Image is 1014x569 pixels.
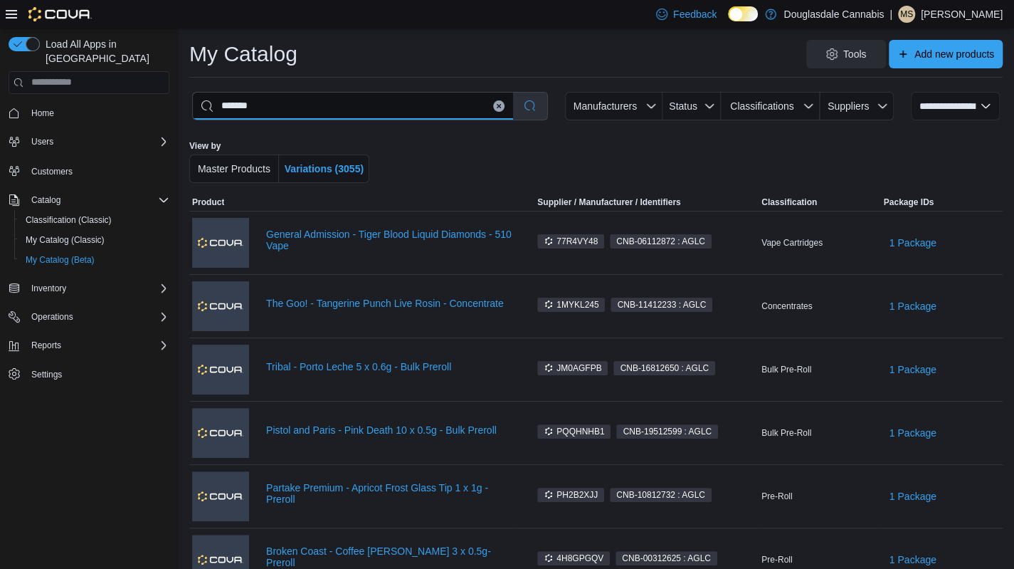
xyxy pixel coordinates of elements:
[914,47,994,61] span: Add new products
[3,278,175,298] button: Inventory
[544,235,598,248] span: 77R4VY48
[544,489,598,501] span: PH2B2XJJ
[26,337,67,354] button: Reports
[884,355,942,384] button: 1 Package
[192,345,249,395] img: Tribal - Porto Leche 5 x 0.6g - Bulk Preroll
[40,37,169,66] span: Load All Apps in [GEOGRAPHIC_DATA]
[14,250,175,270] button: My Catalog (Beta)
[9,97,169,422] nav: Complex example
[759,298,880,315] div: Concentrates
[843,47,867,61] span: Tools
[574,100,637,112] span: Manufacturers
[26,254,95,266] span: My Catalog (Beta)
[616,551,717,565] span: CNB-00312625 : AGLC
[889,553,936,567] span: 1 Package
[14,230,175,250] button: My Catalog (Classic)
[31,283,66,294] span: Inventory
[623,425,712,438] span: CNB-19512599 : AGLC
[517,197,680,208] span: Supplier / Manufacturer / Identifiers
[544,362,601,375] span: JM0AGFPB
[889,6,892,23] p: |
[26,280,169,297] span: Inventory
[31,311,73,323] span: Operations
[266,482,512,505] a: Partake Premium - Apricot Frost Glass Tip 1 x 1g - Preroll
[730,100,793,112] span: Classifications
[26,104,169,122] span: Home
[192,408,249,458] img: Pistol and Paris - Pink Death 10 x 0.5g - Bulk Preroll
[31,166,73,177] span: Customers
[493,100,505,112] button: Clear input
[192,471,249,521] img: Partake Premium - Apricot Frost Glass Tip 1 x 1g - Preroll
[266,229,512,251] a: General Admission - Tiger Blood Liquid Diamonds - 510 Vape
[620,362,709,375] span: CNB-16812650 : AGLC
[285,163,364,174] span: Variations (3055)
[26,214,112,226] span: Classification (Classic)
[616,489,705,501] span: CNB-10812732 : AGLC
[537,488,604,502] span: PH2B2XJJ
[20,231,169,249] span: My Catalog (Classic)
[537,197,680,208] div: Supplier / Manufacturer / Identifiers
[544,425,604,438] span: PQQHNHB1
[610,488,712,502] span: CNB-10812732 : AGLC
[192,197,224,208] span: Product
[537,361,608,375] span: JM0AGFPB
[26,365,169,383] span: Settings
[26,192,169,209] span: Catalog
[20,251,169,268] span: My Catalog (Beta)
[26,280,72,297] button: Inventory
[806,40,886,68] button: Tools
[3,364,175,385] button: Settings
[898,6,915,23] div: Mckenzie Sweeney
[26,308,79,325] button: Operations
[884,292,942,320] button: 1 Package
[884,482,942,511] button: 1 Package
[26,192,66,209] button: Catalog
[611,298,712,312] span: CNB-11412233 : AGLC
[662,92,722,120] button: Status
[26,337,169,354] span: Reports
[3,160,175,181] button: Customers
[26,105,60,122] a: Home
[889,299,936,313] span: 1 Package
[31,340,61,351] span: Reports
[3,190,175,210] button: Catalog
[544,298,598,311] span: 1MYKL245
[889,40,1003,68] button: Add new products
[3,132,175,152] button: Users
[728,21,729,22] span: Dark Mode
[14,210,175,230] button: Classification (Classic)
[192,218,249,268] img: General Admission - Tiger Blood Liquid Diamonds - 510 Vape
[20,212,117,229] a: Classification (Classic)
[783,6,884,23] p: Douglasdale Cannabis
[721,92,820,120] button: Classifications
[31,369,62,380] span: Settings
[20,212,169,229] span: Classification (Classic)
[537,551,610,565] span: 4H8GPGQV
[537,424,611,439] span: PQQHNHB1
[31,136,53,147] span: Users
[266,424,512,436] a: Pistol and Paris - Pink Death 10 x 0.5g - Bulk Preroll
[759,424,880,442] div: Bulk Pre-Roll
[669,100,697,112] span: Status
[759,234,880,251] div: Vape Cartridges
[31,194,60,206] span: Catalog
[192,281,249,331] img: The Goo! - Tangerine Punch Live Rosin - Concentrate
[266,298,512,309] a: The Goo! - Tangerine Punch Live Rosin - Concentrate
[537,234,604,249] span: 77R4VY48
[673,7,717,21] span: Feedback
[884,229,942,257] button: 1 Package
[26,308,169,325] span: Operations
[544,552,603,565] span: 4H8GPGQV
[189,40,297,68] h1: My Catalog
[884,419,942,447] button: 1 Package
[26,162,169,179] span: Customers
[20,251,100,268] a: My Catalog (Beta)
[28,7,92,21] img: Cova
[889,236,936,250] span: 1 Package
[3,103,175,123] button: Home
[884,197,934,208] span: Package IDs
[820,92,894,120] button: Suppliers
[565,92,662,120] button: Manufacturers
[759,361,880,378] div: Bulk Pre-Roll
[616,235,705,248] span: CNB-06112872 : AGLC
